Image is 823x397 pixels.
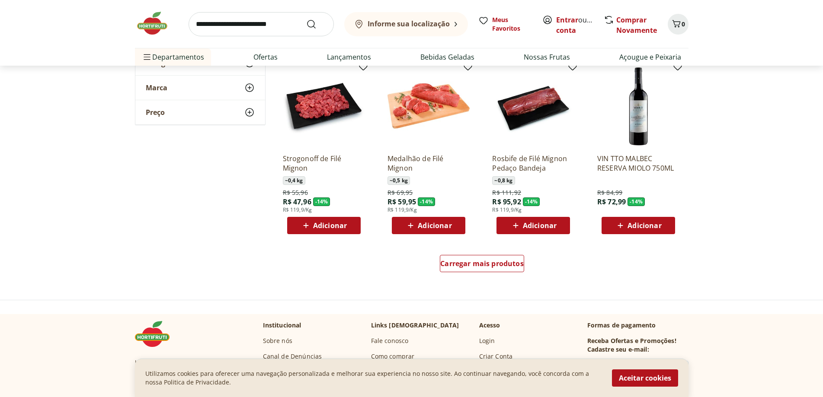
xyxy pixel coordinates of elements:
a: Login [479,337,495,345]
p: Acesso [479,321,500,330]
img: Strogonoff de Filé Mignon [283,65,365,147]
button: Submit Search [306,19,327,29]
span: Marca [146,83,167,92]
span: Preço [146,108,165,117]
span: R$ 47,96 [283,197,311,206]
img: Hortifruti [135,321,178,347]
img: Rosbife de Filé Mignon Pedaço Bandeja [492,65,574,147]
a: Entrar [556,15,578,25]
span: ~ 0,8 kg [492,176,515,185]
span: Adicionar [628,222,661,229]
span: Departamentos [142,47,204,67]
a: Sobre nós [263,337,292,345]
span: ~ 0,5 kg [387,176,410,185]
img: Medalhão de Filé Mignon [387,65,470,147]
span: R$ 72,99 [597,197,626,206]
span: - 14 % [418,197,435,206]
a: Fale conosco [371,337,409,345]
span: R$ 111,92 [492,188,521,197]
p: Formas de pagamento [587,321,689,330]
button: Preço [135,100,265,124]
span: R$ 69,95 [387,188,413,197]
a: Criar Conta [479,352,513,361]
span: R$ 84,99 [597,188,622,197]
a: Canal de Denúncias [263,352,322,361]
img: Hortifruti [135,10,178,36]
span: 0 [682,20,685,28]
a: Ofertas [253,52,278,62]
span: Carregar mais produtos [440,260,524,267]
button: Aceitar cookies [612,369,678,387]
span: Adicionar [418,222,452,229]
span: Adicionar [313,222,347,229]
span: R$ 119,9/Kg [283,206,312,213]
span: R$ 119,9/Kg [387,206,417,213]
span: R$ 59,95 [387,197,416,206]
span: - 14 % [523,197,540,206]
a: Rosbife de Filé Mignon Pedaço Bandeja [492,154,574,173]
b: Informe sua localização [368,19,450,29]
a: Açougue e Peixaria [619,52,681,62]
a: Nossas Frutas [524,52,570,62]
span: Adicionar [523,222,557,229]
button: Adicionar [287,217,361,234]
span: R$ 55,96 [283,188,308,197]
span: R$ 119,9/Kg [492,206,522,213]
a: Lançamentos [327,52,371,62]
a: Meus Favoritos [478,16,532,33]
a: Bebidas Geladas [420,52,474,62]
a: Medalhão de Filé Mignon [387,154,470,173]
button: Adicionar [496,217,570,234]
p: Utilizamos cookies para oferecer uma navegação personalizada e melhorar sua experiencia no nosso ... [145,369,602,387]
a: Strogonoff de Filé Mignon [283,154,365,173]
button: Informe sua localização [344,12,468,36]
input: search [189,12,334,36]
img: VIN TTO MALBEC RESERVA MIOLO 750ML [597,65,679,147]
span: ou [556,15,595,35]
p: Institucional [263,321,301,330]
span: Meus Favoritos [492,16,532,33]
button: Adicionar [392,217,465,234]
a: Criar conta [556,15,604,35]
h3: Receba Ofertas e Promoções! [587,337,676,345]
a: Carregar mais produtos [440,255,524,276]
p: Links [DEMOGRAPHIC_DATA] [371,321,459,330]
a: VIN TTO MALBEC RESERVA MIOLO 750ML [597,154,679,173]
span: ~ 0,4 kg [283,176,305,185]
button: Marca [135,76,265,100]
span: - 14 % [313,197,330,206]
button: Adicionar [602,217,675,234]
h3: Cadastre seu e-mail: [587,345,649,354]
a: Como comprar [371,352,415,361]
a: Comprar Novamente [616,15,657,35]
span: R$ 95,92 [492,197,521,206]
span: - 14 % [628,197,645,206]
button: Carrinho [668,14,689,35]
button: Menu [142,47,152,67]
